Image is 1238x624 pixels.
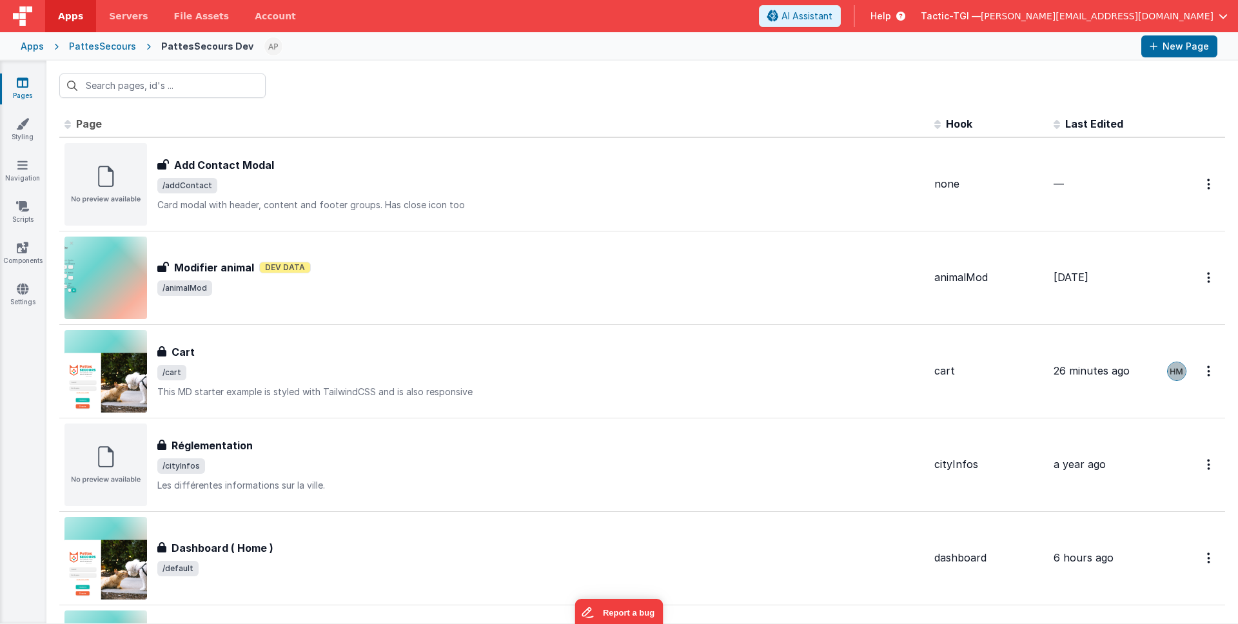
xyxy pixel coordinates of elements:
img: 1b65a3e5e498230d1b9478315fee565b [1168,362,1186,380]
span: a year ago [1054,458,1106,471]
span: Help [870,10,891,23]
button: Options [1199,545,1220,571]
div: PattesSecours [69,40,136,53]
span: /default [157,561,199,576]
h3: Réglementation [172,438,253,453]
button: Options [1199,451,1220,478]
h3: Add Contact Modal [174,157,274,173]
h3: Modifier animal [174,260,254,275]
button: Options [1199,264,1220,291]
span: Dev Data [259,262,311,273]
span: — [1054,177,1064,190]
p: Card modal with header, content and footer groups. Has close icon too [157,199,924,211]
span: Hook [946,117,972,130]
div: cart [934,364,1043,378]
span: File Assets [174,10,230,23]
span: /cart [157,365,186,380]
div: none [934,177,1043,191]
p: This MD starter example is styled with TailwindCSS and is also responsive [157,385,924,398]
span: [PERSON_NAME][EMAIL_ADDRESS][DOMAIN_NAME] [981,10,1213,23]
span: Last Edited [1065,117,1123,130]
span: /animalMod [157,280,212,296]
div: Apps [21,40,44,53]
button: Tactic-TGI — [PERSON_NAME][EMAIL_ADDRESS][DOMAIN_NAME] [921,10,1228,23]
button: New Page [1141,35,1217,57]
span: /cityInfos [157,458,205,474]
div: cityInfos [934,457,1043,472]
img: c78abd8586fb0502950fd3f28e86ae42 [264,37,282,55]
div: PattesSecours Dev [161,40,253,53]
input: Search pages, id's ... [59,73,266,98]
button: Options [1199,358,1220,384]
div: dashboard [934,551,1043,565]
span: Apps [58,10,83,23]
span: 6 hours ago [1054,551,1114,564]
span: [DATE] [1054,271,1088,284]
h3: Dashboard ( Home ) [172,540,273,556]
span: /addContact [157,178,217,193]
button: AI Assistant [759,5,841,27]
span: Servers [109,10,148,23]
button: Options [1199,171,1220,197]
div: animalMod [934,270,1043,285]
span: 26 minutes ago [1054,364,1130,377]
span: Page [76,117,102,130]
h3: Cart [172,344,195,360]
span: AI Assistant [781,10,832,23]
p: Les différentes informations sur la ville. [157,479,924,492]
span: Tactic-TGI — [921,10,981,23]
